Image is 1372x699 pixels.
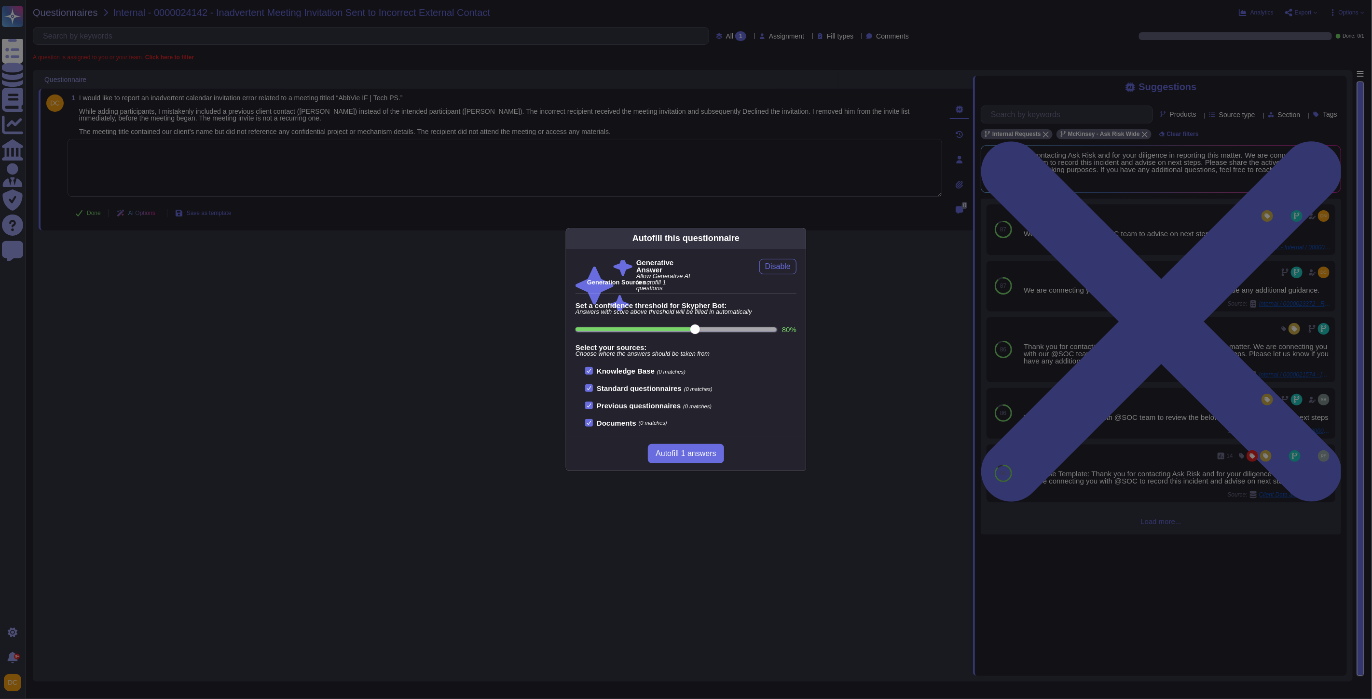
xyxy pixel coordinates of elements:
span: (0 matches) [684,386,713,392]
b: Select your sources: [576,344,796,351]
span: (0 matches) [657,369,686,375]
span: Disable [765,263,791,270]
button: Autofill 1 answers [648,444,724,463]
span: (0 matches) [683,403,712,409]
b: Generative Answer [636,259,693,273]
b: Knowledge Base [597,367,655,375]
b: Generation Sources : [587,279,649,286]
label: 80 % [782,326,796,333]
b: Standard questionnaires [597,384,682,392]
b: Documents [597,419,636,427]
button: Disable [759,259,796,274]
span: Allow Generative AI to autofill 1 questions [636,273,693,292]
b: Previous questionnaires [597,402,681,410]
span: Autofill 1 answers [656,450,716,457]
span: (0 matches) [639,420,667,426]
span: Answers with score above threshold will be filled in automatically [576,309,796,315]
b: Set a confidence threshold for Skypher Bot: [576,302,796,309]
span: Choose where the answers should be taken from [576,351,796,357]
div: Autofill this questionnaire [632,232,740,245]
